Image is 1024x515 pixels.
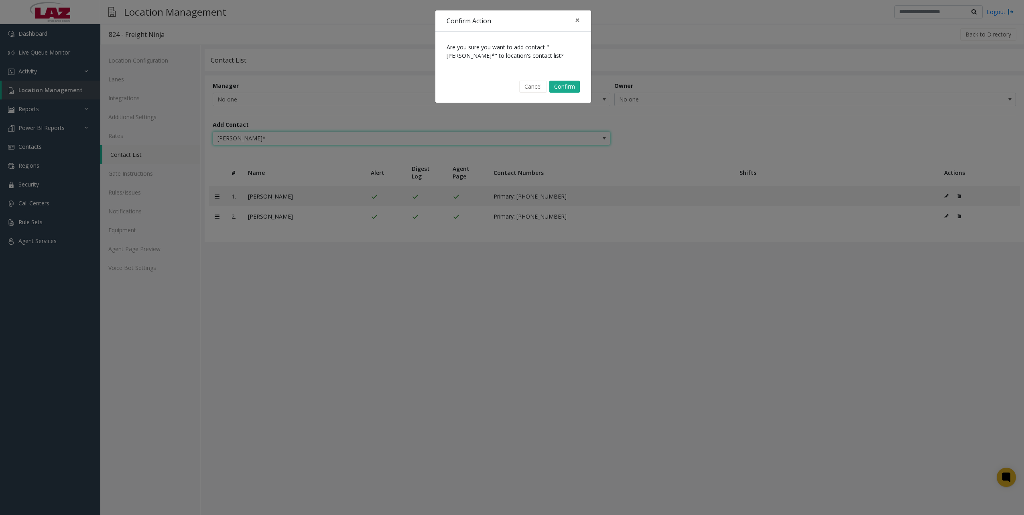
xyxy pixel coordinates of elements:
div: Are you sure you want to add contact "[PERSON_NAME]*" to location's contact list? [435,32,591,71]
button: Confirm [549,81,580,93]
h4: Confirm Action [447,16,491,26]
span: × [575,14,580,26]
button: Close [569,10,585,30]
button: Cancel [519,81,547,93]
